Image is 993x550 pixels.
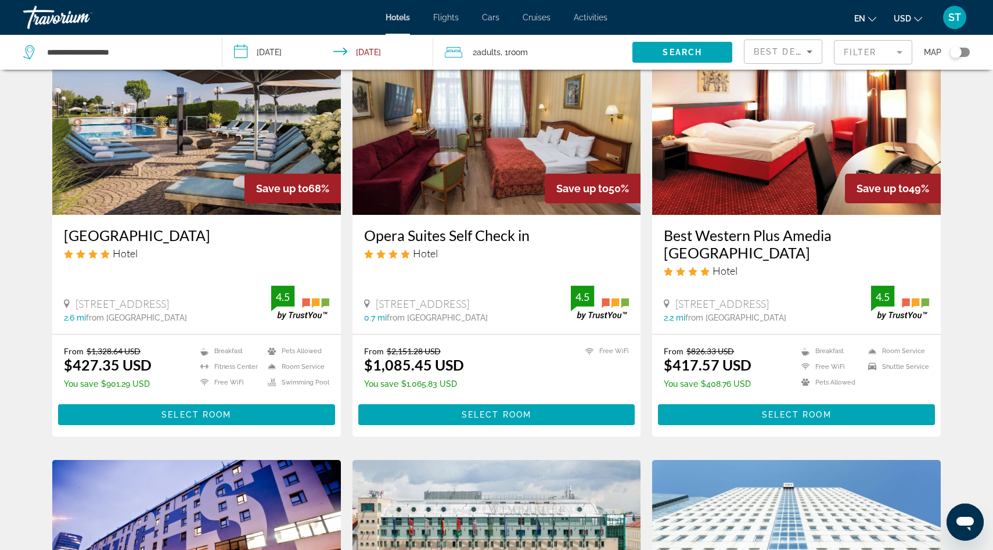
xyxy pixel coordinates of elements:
span: [STREET_ADDRESS] [75,297,169,310]
button: Filter [834,39,912,65]
ins: $417.57 USD [664,356,751,373]
button: Change language [854,10,876,27]
div: 4.5 [271,290,294,304]
div: 4.5 [871,290,894,304]
img: Hotel image [52,29,341,215]
mat-select: Sort by [754,45,812,59]
span: Select Room [762,410,832,419]
span: en [854,14,865,23]
li: Pets Allowed [796,378,862,387]
span: Save up to [556,182,609,195]
li: Free WiFi [580,346,629,356]
span: Search [663,48,702,57]
a: [GEOGRAPHIC_DATA] [64,227,329,244]
img: trustyou-badge.svg [871,286,929,320]
del: $1,328.64 USD [87,346,141,356]
del: $826.33 USD [686,346,734,356]
span: ST [948,12,961,23]
button: Travelers: 2 adults, 0 children [433,35,632,70]
p: $901.29 USD [64,379,152,389]
iframe: Button to launch messaging window [947,504,984,541]
span: Hotel [713,264,737,277]
ins: $1,085.45 USD [364,356,464,373]
li: Pets Allowed [262,346,329,356]
span: Select Room [161,410,231,419]
a: Travorium [23,2,139,33]
div: 68% [244,174,341,203]
div: 4.5 [571,290,594,304]
span: [STREET_ADDRESS] [376,297,469,310]
span: 2 [473,44,501,60]
a: Select Room [358,407,635,420]
p: $408.76 USD [664,379,751,389]
div: 49% [845,174,941,203]
img: trustyou-badge.svg [271,286,329,320]
button: Select Room [58,404,335,425]
span: Best Deals [754,47,814,56]
span: 2.2 mi [664,313,685,322]
span: You save [364,379,398,389]
img: Hotel image [352,29,641,215]
button: Search [632,42,732,63]
a: Flights [433,13,459,22]
button: Select Room [358,404,635,425]
span: You save [664,379,698,389]
button: Toggle map [941,47,970,57]
span: USD [894,14,911,23]
span: Save up to [857,182,909,195]
img: trustyou-badge.svg [571,286,629,320]
div: 4 star Hotel [364,247,629,260]
span: Save up to [256,182,308,195]
span: Adults [477,48,501,57]
span: [STREET_ADDRESS] [675,297,769,310]
li: Room Service [862,346,929,356]
button: User Menu [940,5,970,30]
span: from [GEOGRAPHIC_DATA] [685,313,786,322]
span: From [364,346,384,356]
ins: $427.35 USD [64,356,152,373]
span: Hotels [386,13,410,22]
h3: Best Western Plus Amedia [GEOGRAPHIC_DATA] [664,227,929,261]
button: Change currency [894,10,922,27]
div: 4 star Hotel [664,264,929,277]
a: Cars [482,13,499,22]
img: Hotel image [652,29,941,215]
div: 50% [545,174,641,203]
li: Fitness Center [195,362,262,372]
span: , 1 [501,44,528,60]
span: Activities [574,13,607,22]
a: Select Room [58,407,335,420]
a: Select Room [658,407,935,420]
li: Room Service [262,362,329,372]
span: You save [64,379,98,389]
a: Cruises [523,13,551,22]
button: Check-in date: Mar 5, 2026 Check-out date: Mar 9, 2026 [222,35,433,70]
li: Breakfast [195,346,262,356]
span: From [664,346,683,356]
span: Hotel [113,247,138,260]
div: 4 star Hotel [64,247,329,260]
span: From [64,346,84,356]
span: 2.6 mi [64,313,86,322]
del: $2,151.28 USD [387,346,441,356]
span: from [GEOGRAPHIC_DATA] [86,313,187,322]
a: Opera Suites Self Check in [364,227,629,244]
li: Swimming Pool [262,378,329,387]
p: $1,065.83 USD [364,379,464,389]
span: from [GEOGRAPHIC_DATA] [387,313,488,322]
span: Hotel [413,247,438,260]
span: Map [924,44,941,60]
li: Breakfast [796,346,862,356]
span: Room [508,48,528,57]
li: Shuttle Service [862,362,929,372]
li: Free WiFi [195,378,262,387]
li: Free WiFi [796,362,862,372]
